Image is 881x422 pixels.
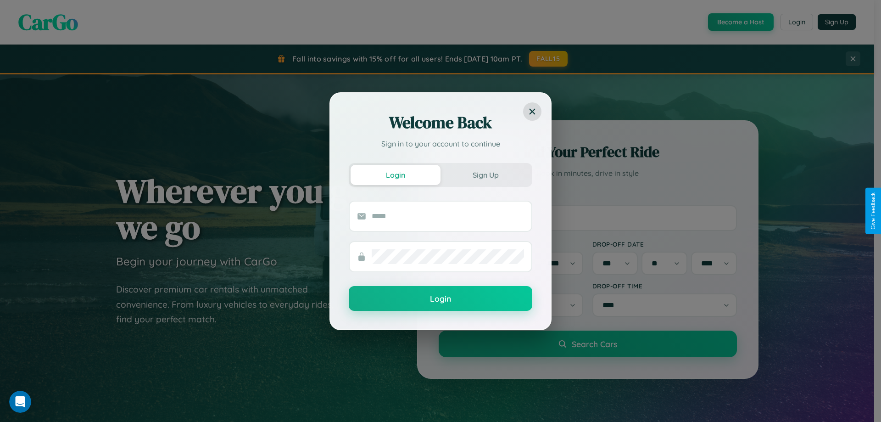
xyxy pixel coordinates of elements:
[440,165,530,185] button: Sign Up
[349,112,532,134] h2: Welcome Back
[870,192,876,230] div: Give Feedback
[349,138,532,149] p: Sign in to your account to continue
[349,286,532,311] button: Login
[9,391,31,413] iframe: Intercom live chat
[351,165,440,185] button: Login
